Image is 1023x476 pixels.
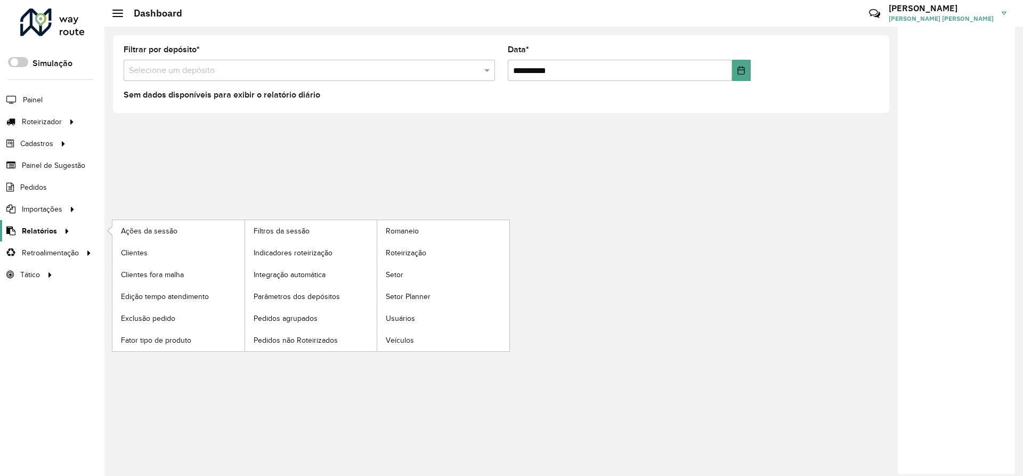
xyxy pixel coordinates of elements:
span: Fator tipo de produto [121,335,191,346]
span: Parâmetros dos depósitos [254,291,340,302]
span: Clientes [121,247,148,259]
a: Integração automática [245,264,377,285]
a: Exclusão pedido [112,308,245,329]
span: Veículos [386,335,414,346]
span: Ações da sessão [121,225,177,237]
span: Setor [386,269,403,280]
a: Veículos [377,329,509,351]
span: [PERSON_NAME] [PERSON_NAME] [889,14,994,23]
h2: Dashboard [123,7,182,19]
label: Sem dados disponíveis para exibir o relatório diário [124,88,320,101]
a: Clientes [112,242,245,263]
span: Integração automática [254,269,326,280]
h3: [PERSON_NAME] [889,3,994,13]
a: Parâmetros dos depósitos [245,286,377,307]
span: Painel de Sugestão [22,160,85,171]
a: Setor [377,264,509,285]
span: Romaneio [386,225,419,237]
a: Pedidos agrupados [245,308,377,329]
a: Romaneio [377,220,509,241]
a: Ações da sessão [112,220,245,241]
a: Setor Planner [377,286,509,307]
span: Roteirização [386,247,426,259]
a: Indicadores roteirização [245,242,377,263]
span: Setor Planner [386,291,431,302]
label: Simulação [33,57,72,70]
span: Exclusão pedido [121,313,175,324]
span: Retroalimentação [22,247,79,259]
span: Relatórios [22,225,57,237]
button: Choose Date [732,60,751,81]
a: Edição tempo atendimento [112,286,245,307]
span: Usuários [386,313,415,324]
label: Data [508,43,529,56]
a: Usuários [377,308,509,329]
span: Pedidos [20,182,47,193]
span: Painel [23,94,43,106]
span: Edição tempo atendimento [121,291,209,302]
span: Pedidos agrupados [254,313,318,324]
span: Filtros da sessão [254,225,310,237]
span: Roteirizador [22,116,62,127]
a: Clientes fora malha [112,264,245,285]
span: Clientes fora malha [121,269,184,280]
span: Pedidos não Roteirizados [254,335,338,346]
span: Tático [20,269,40,280]
label: Filtrar por depósito [124,43,200,56]
a: Fator tipo de produto [112,329,245,351]
span: Importações [22,204,62,215]
span: Cadastros [20,138,53,149]
a: Pedidos não Roteirizados [245,329,377,351]
a: Contato Rápido [863,2,886,25]
a: Roteirização [377,242,509,263]
span: Indicadores roteirização [254,247,332,259]
a: Filtros da sessão [245,220,377,241]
